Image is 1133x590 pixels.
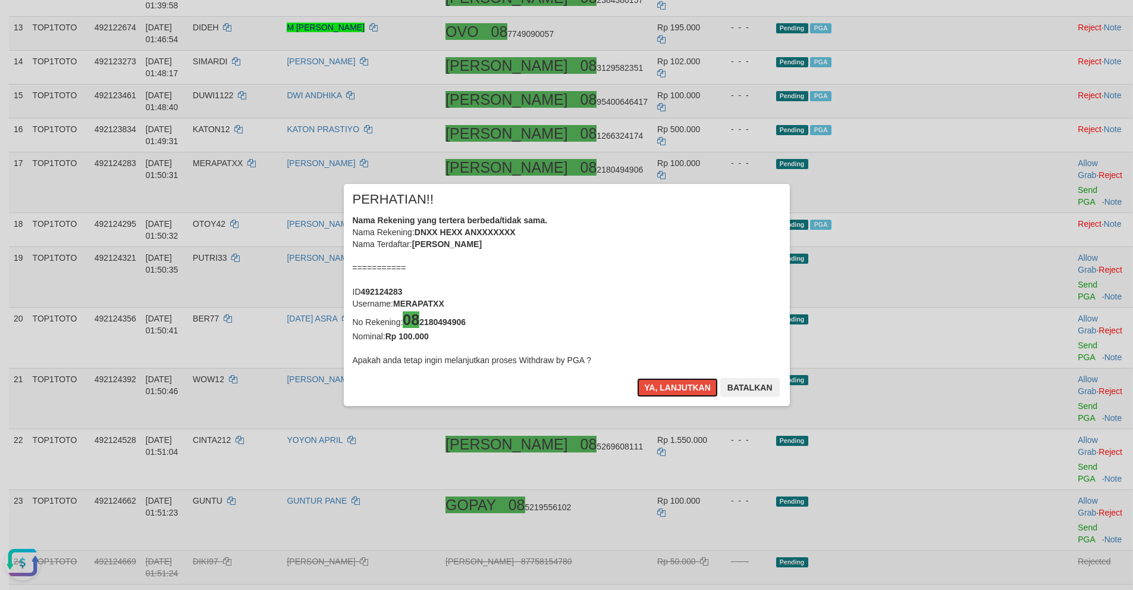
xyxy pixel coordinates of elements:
[637,378,718,397] button: Ya, lanjutkan
[353,216,548,225] b: Nama Rekening yang tertera berbeda/tidak sama.
[353,214,781,367] div: Nama Rekening: Nama Terdaftar: =========== ID Username: No Rekening: Nominal: Apakah anda tetap i...
[5,5,40,40] button: Open LiveChat chat widget
[412,239,482,249] b: [PERSON_NAME]
[720,378,780,397] button: Batalkan
[403,311,419,328] ah_el_jm_1756146672679: 08
[403,317,466,327] b: 2180494906
[361,287,403,296] b: 492124283
[415,227,516,237] b: DNXX HEXX ANXXXXXXX
[353,193,434,205] span: PERHATIAN!!
[385,332,429,341] b: Rp 100.000
[393,299,444,308] b: MERAPATXX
